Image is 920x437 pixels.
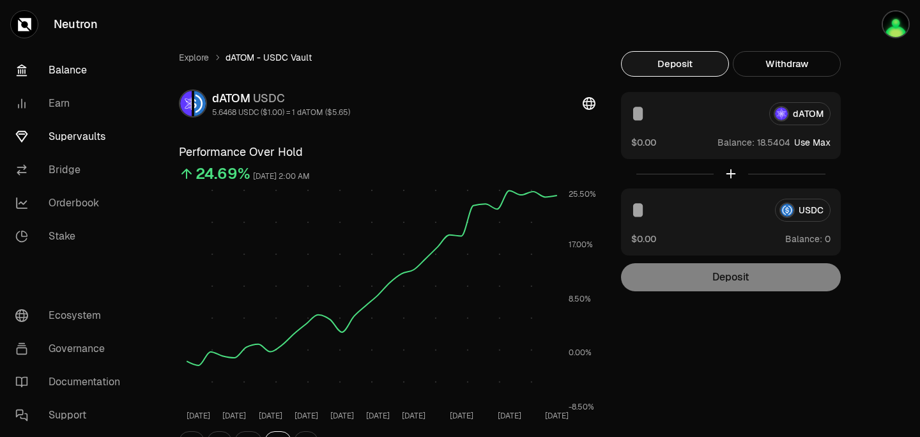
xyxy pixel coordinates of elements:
tspan: 8.50% [569,294,591,304]
span: dATOM - USDC Vault [226,51,312,64]
tspan: [DATE] [450,411,473,421]
tspan: [DATE] [259,411,282,421]
tspan: [DATE] [498,411,521,421]
a: Explore [179,51,209,64]
a: Support [5,399,138,432]
a: Orderbook [5,187,138,220]
tspan: 25.50% [569,189,596,199]
button: Deposit [621,51,729,77]
div: 5.6468 USDC ($1.00) = 1 dATOM ($5.65) [212,107,350,118]
span: Balance: [785,233,822,245]
tspan: [DATE] [545,411,569,421]
a: Documentation [5,365,138,399]
button: Use Max [794,136,831,149]
a: Bridge [5,153,138,187]
a: Governance [5,332,138,365]
tspan: 0.00% [569,348,592,358]
tspan: [DATE] [295,411,318,421]
div: dATOM [212,89,350,107]
span: USDC [253,91,285,105]
tspan: [DATE] [187,411,210,421]
tspan: [DATE] [223,411,247,421]
div: 24.69% [195,164,250,184]
nav: breadcrumb [179,51,595,64]
a: Balance [5,54,138,87]
button: Withdraw [733,51,841,77]
button: $0.00 [631,232,656,245]
span: Balance: [717,136,755,149]
tspan: 17.00% [569,240,593,250]
img: USDC Logo [194,91,206,116]
tspan: [DATE] [330,411,354,421]
tspan: -8.50% [569,402,594,412]
img: dATOM Logo [180,91,192,116]
a: Supervaults [5,120,138,153]
img: air [883,11,908,37]
a: Stake [5,220,138,253]
a: Earn [5,87,138,120]
tspan: [DATE] [366,411,390,421]
button: $0.00 [631,135,656,149]
h3: Performance Over Hold [179,143,595,161]
tspan: [DATE] [402,411,425,421]
a: Ecosystem [5,299,138,332]
div: [DATE] 2:00 AM [253,169,310,184]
